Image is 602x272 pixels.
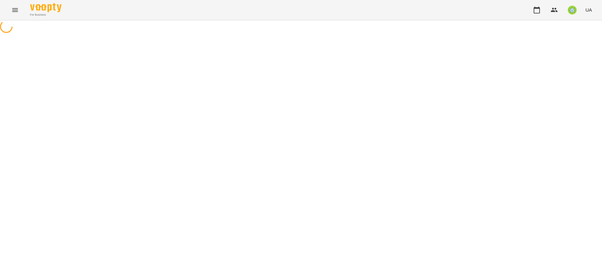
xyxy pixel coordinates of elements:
span: UA [585,7,592,13]
img: 8ec40acc98eb0e9459e318a00da59de5.jpg [568,6,577,14]
button: Menu [8,3,23,18]
img: Voopty Logo [30,3,61,12]
span: For Business [30,13,61,17]
button: UA [583,4,594,16]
